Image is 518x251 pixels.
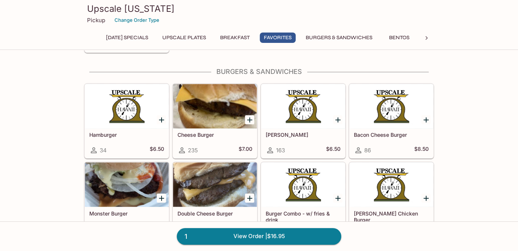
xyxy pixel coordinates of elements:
[239,146,252,155] h5: $7.00
[349,84,433,128] div: Bacon Cheese Burger
[333,193,342,203] button: Add Burger Combo - w/ fries & drink
[111,14,163,26] button: Change Order Type
[177,210,252,216] h5: Double Cheese Burger
[266,132,341,138] h5: [PERSON_NAME]
[84,84,169,158] a: Hamburger34$6.50
[85,84,169,128] div: Hamburger
[245,193,254,203] button: Add Double Cheese Burger
[102,33,152,43] button: [DATE] Specials
[84,68,434,76] h4: Burgers & Sandwiches
[261,162,345,207] div: Burger Combo - w/ fries & drink
[266,210,341,222] h5: Burger Combo - w/ fries & drink
[173,162,257,207] div: Double Cheese Burger
[216,33,254,43] button: Breakfast
[173,162,257,237] a: Double Cheese Burger48$13.00
[382,33,416,43] button: Bentos
[354,132,429,138] h5: Bacon Cheese Burger
[261,84,345,158] a: [PERSON_NAME]163$6.50
[89,132,164,138] h5: Hamburger
[157,115,166,124] button: Add Hamburger
[302,33,376,43] button: Burgers & Sandwiches
[421,193,431,203] button: Add Teri Chicken Burger
[180,231,192,242] span: 1
[150,146,164,155] h5: $6.50
[84,162,169,237] a: Monster Burger54$13.50
[261,162,345,237] a: Burger Combo - w/ fries & drink68$11.50
[349,84,434,158] a: Bacon Cheese Burger86$8.50
[326,146,341,155] h5: $6.50
[421,115,431,124] button: Add Bacon Cheese Burger
[85,162,169,207] div: Monster Burger
[276,147,285,154] span: 163
[87,3,431,14] h3: Upscale [US_STATE]
[354,210,429,222] h5: [PERSON_NAME] Chicken Burger
[245,115,254,124] button: Add Cheese Burger
[157,193,166,203] button: Add Monster Burger
[100,147,107,154] span: 34
[173,84,257,128] div: Cheese Burger
[158,33,210,43] button: UPSCALE Plates
[173,84,257,158] a: Cheese Burger235$7.00
[87,17,105,24] p: Pickup
[261,84,345,128] div: Teri Burger
[349,162,434,237] a: [PERSON_NAME] Chicken Burger8$7.00
[364,147,371,154] span: 86
[260,33,296,43] button: Favorites
[414,146,429,155] h5: $8.50
[188,147,198,154] span: 235
[333,115,342,124] button: Add Teri Burger
[177,132,252,138] h5: Cheese Burger
[89,210,164,216] h5: Monster Burger
[349,162,433,207] div: Teri Chicken Burger
[177,228,341,244] a: 1View Order |$16.95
